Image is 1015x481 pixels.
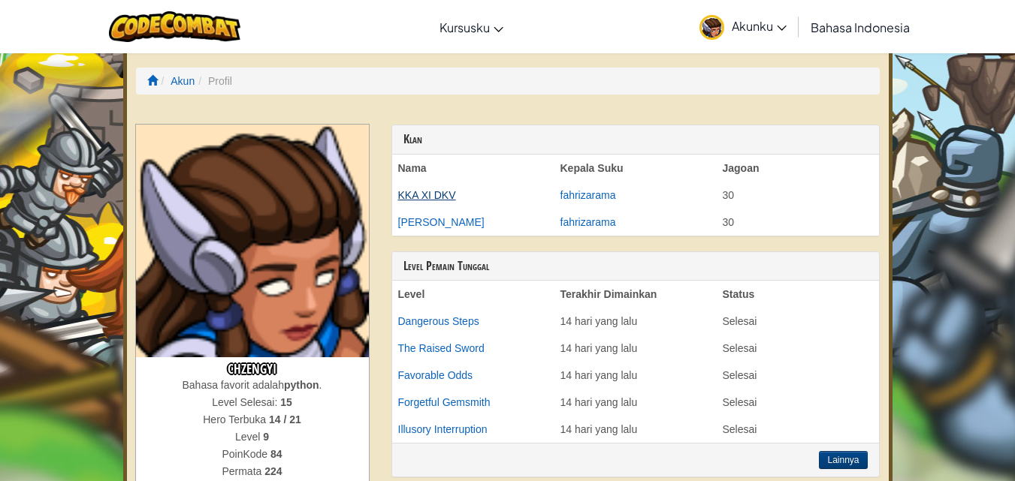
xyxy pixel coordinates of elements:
a: fahrizarama [560,216,616,228]
a: Dangerous Steps [398,315,479,327]
th: Status [717,281,879,308]
th: Jagoan [717,155,879,182]
strong: python [284,379,319,391]
a: Forgetful Gemsmith [398,396,491,408]
td: 30 [717,182,879,209]
span: Level [235,431,263,443]
span: . [319,379,322,391]
a: Kursusku [432,7,511,47]
button: Lainnya [819,451,867,469]
td: Selesai [717,335,879,362]
th: Terakhir Dimainkan [554,281,717,308]
li: Profil [195,74,232,89]
span: Hero Terbuka [203,413,269,425]
strong: 9 [263,431,269,443]
td: Selesai [717,389,879,416]
h3: Klan [403,133,868,146]
h3: chzengyi [136,357,369,377]
span: Bahasa Indonesia [811,20,910,35]
strong: 224 [264,465,282,477]
h3: Level Pemain Tunggal [403,260,868,273]
td: 14 hari yang lalu [554,362,717,389]
td: 14 hari yang lalu [554,416,717,443]
span: Akunku [732,18,787,34]
strong: 15 [280,396,292,408]
td: Selesai [717,308,879,335]
a: Akunku [692,3,794,50]
td: Selesai [717,416,879,443]
td: 14 hari yang lalu [554,308,717,335]
td: Selesai [717,362,879,389]
a: KKA XI DKV [398,189,456,201]
strong: 14 / 21 [269,413,301,425]
a: Bahasa Indonesia [803,7,917,47]
td: 30 [717,209,879,236]
td: 14 hari yang lalu [554,335,717,362]
a: Akun [171,75,195,87]
a: The Raised Sword [398,342,485,354]
img: CodeCombat logo [109,11,240,42]
span: Permata [222,465,264,477]
span: Kursusku [440,20,490,35]
td: 14 hari yang lalu [554,389,717,416]
th: Kepala Suku [554,155,717,182]
th: Level [392,281,554,308]
strong: 84 [270,448,282,460]
span: Level Selesai: [212,396,280,408]
span: Bahasa favorit adalah [183,379,284,391]
a: Favorable Odds [398,369,473,381]
span: PoinKode [222,448,270,460]
th: Nama [392,155,554,182]
a: fahrizarama [560,189,616,201]
a: Illusory Interruption [398,423,488,435]
img: avatar [699,15,724,40]
a: [PERSON_NAME] [398,216,485,228]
